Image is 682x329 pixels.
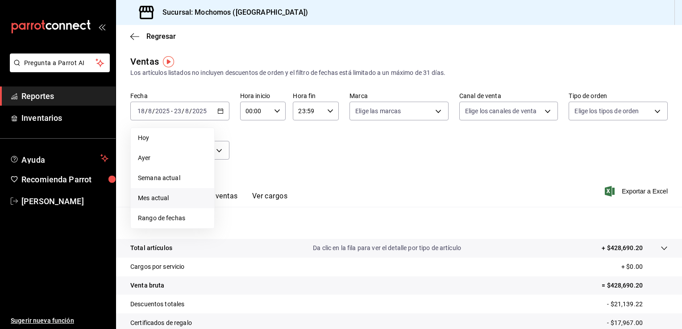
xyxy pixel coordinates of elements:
span: Sugerir nueva función [11,316,108,325]
input: ---- [155,107,170,115]
span: [PERSON_NAME] [21,195,108,207]
p: Descuentos totales [130,300,184,309]
span: / [145,107,148,115]
input: -- [174,107,182,115]
span: Pregunta a Parrot AI [24,58,96,68]
button: Ver ventas [203,192,238,207]
span: Reportes [21,90,108,102]
div: Los artículos listados no incluyen descuentos de orden y el filtro de fechas está limitado a un m... [130,68,668,78]
span: Elige los canales de venta [465,107,536,115]
input: -- [137,107,145,115]
span: Elige los tipos de orden [574,107,639,115]
h3: Sucursal: Mochomos ([GEOGRAPHIC_DATA]) [155,7,308,18]
div: Ventas [130,55,159,68]
span: Rango de fechas [138,214,207,223]
span: / [152,107,155,115]
p: Certificados de regalo [130,318,192,328]
input: -- [148,107,152,115]
label: Hora inicio [240,93,286,99]
p: Cargos por servicio [130,262,185,271]
p: - $17,967.00 [607,318,668,328]
span: / [189,107,192,115]
label: Canal de venta [459,93,558,99]
p: Venta bruta [130,281,164,290]
div: navigation tabs [145,192,287,207]
span: Semana actual [138,173,207,183]
span: Mes actual [138,193,207,203]
a: Pregunta a Parrot AI [6,65,110,74]
span: - [171,107,173,115]
input: ---- [192,107,207,115]
input: -- [185,107,189,115]
label: Marca [349,93,449,99]
p: Da clic en la fila para ver el detalle por tipo de artículo [313,243,461,253]
p: = $428,690.20 [602,281,668,290]
img: Tooltip marker [163,56,174,67]
span: Ayuda [21,153,97,164]
button: Ver cargos [252,192,288,207]
button: Regresar [130,32,176,41]
button: Pregunta a Parrot AI [10,53,110,72]
p: + $428,690.20 [602,243,643,253]
label: Fecha [130,93,229,99]
p: - $21,139.22 [607,300,668,309]
span: Elige las marcas [355,107,401,115]
button: Exportar a Excel [607,186,668,197]
label: Hora fin [293,93,339,99]
p: Resumen [130,218,668,228]
p: + $0.00 [621,262,668,271]
span: Hoy [138,133,207,143]
span: / [182,107,184,115]
span: Inventarios [21,112,108,124]
button: open_drawer_menu [98,23,105,30]
span: Regresar [146,32,176,41]
span: Recomienda Parrot [21,173,108,185]
label: Tipo de orden [569,93,668,99]
p: Total artículos [130,243,172,253]
span: Ayer [138,153,207,163]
